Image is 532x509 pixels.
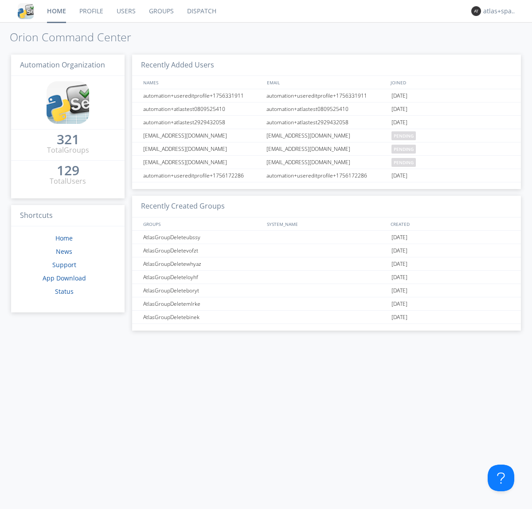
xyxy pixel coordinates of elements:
a: 321 [57,135,79,145]
span: pending [391,158,416,167]
iframe: Toggle Customer Support [488,465,514,491]
a: 129 [57,166,79,176]
div: [EMAIL_ADDRESS][DOMAIN_NAME] [264,129,389,142]
div: Total Users [50,176,86,186]
div: [EMAIL_ADDRESS][DOMAIN_NAME] [141,129,264,142]
div: SYSTEM_NAME [265,217,388,230]
div: automation+usereditprofile+1756331911 [141,89,264,102]
span: [DATE] [391,231,407,244]
span: [DATE] [391,89,407,103]
div: atlas+spanish0002 [483,7,516,16]
div: automation+usereditprofile+1756172286 [264,169,389,182]
div: automation+atlastest2929432058 [264,116,389,129]
div: automation+atlastest0809525410 [141,103,264,115]
div: AtlasGroupDeleteloyhf [141,271,264,284]
span: [DATE] [391,271,407,284]
span: pending [391,145,416,154]
span: [DATE] [391,169,407,182]
div: [EMAIL_ADDRESS][DOMAIN_NAME] [141,156,264,169]
span: [DATE] [391,311,407,324]
div: 129 [57,166,79,175]
div: AtlasGroupDeleteubssy [141,231,264,244]
div: AtlasGroupDeletevofzt [141,244,264,257]
a: AtlasGroupDeletebinek[DATE] [132,311,521,324]
div: EMAIL [265,76,388,89]
a: AtlasGroupDeletewhyaz[DATE] [132,257,521,271]
a: automation+usereditprofile+1756172286automation+usereditprofile+1756172286[DATE] [132,169,521,182]
div: Total Groups [47,145,89,155]
h3: Recently Added Users [132,55,521,76]
span: [DATE] [391,116,407,129]
img: 373638.png [471,6,481,16]
a: Support [52,260,76,269]
a: AtlasGroupDeleteboryt[DATE] [132,284,521,297]
a: Home [55,234,73,242]
a: automation+atlastest0809525410automation+atlastest0809525410[DATE] [132,103,521,116]
a: News [56,247,72,256]
a: [EMAIL_ADDRESS][DOMAIN_NAME][EMAIL_ADDRESS][DOMAIN_NAME]pending [132,129,521,142]
span: pending [391,131,416,140]
a: Status [55,287,74,296]
div: [EMAIL_ADDRESS][DOMAIN_NAME] [264,156,389,169]
div: AtlasGroupDeletemlrke [141,297,264,310]
div: automation+usereditprofile+1756331911 [264,89,389,102]
h3: Shortcuts [11,205,125,227]
div: 321 [57,135,79,144]
a: AtlasGroupDeletemlrke[DATE] [132,297,521,311]
span: [DATE] [391,284,407,297]
div: AtlasGroupDeletebinek [141,311,264,324]
span: [DATE] [391,297,407,311]
img: cddb5a64eb264b2086981ab96f4c1ba7 [18,3,34,19]
span: Automation Organization [20,60,105,70]
a: automation+atlastest2929432058automation+atlastest2929432058[DATE] [132,116,521,129]
div: AtlasGroupDeleteboryt [141,284,264,297]
a: [EMAIL_ADDRESS][DOMAIN_NAME][EMAIL_ADDRESS][DOMAIN_NAME]pending [132,156,521,169]
div: automation+atlastest2929432058 [141,116,264,129]
div: [EMAIL_ADDRESS][DOMAIN_NAME] [141,142,264,155]
div: AtlasGroupDeletewhyaz [141,257,264,270]
h3: Recently Created Groups [132,196,521,217]
span: [DATE] [391,103,407,116]
a: automation+usereditprofile+1756331911automation+usereditprofile+1756331911[DATE] [132,89,521,103]
img: cddb5a64eb264b2086981ab96f4c1ba7 [47,81,89,124]
div: automation+usereditprofile+1756172286 [141,169,264,182]
span: [DATE] [391,244,407,257]
a: [EMAIL_ADDRESS][DOMAIN_NAME][EMAIL_ADDRESS][DOMAIN_NAME]pending [132,142,521,156]
div: automation+atlastest0809525410 [264,103,389,115]
div: GROUPS [141,217,262,230]
a: App Download [43,274,86,282]
div: [EMAIL_ADDRESS][DOMAIN_NAME] [264,142,389,155]
div: JOINED [388,76,512,89]
div: NAMES [141,76,262,89]
a: AtlasGroupDeletevofzt[DATE] [132,244,521,257]
div: CREATED [388,217,512,230]
a: AtlasGroupDeleteloyhf[DATE] [132,271,521,284]
a: AtlasGroupDeleteubssy[DATE] [132,231,521,244]
span: [DATE] [391,257,407,271]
